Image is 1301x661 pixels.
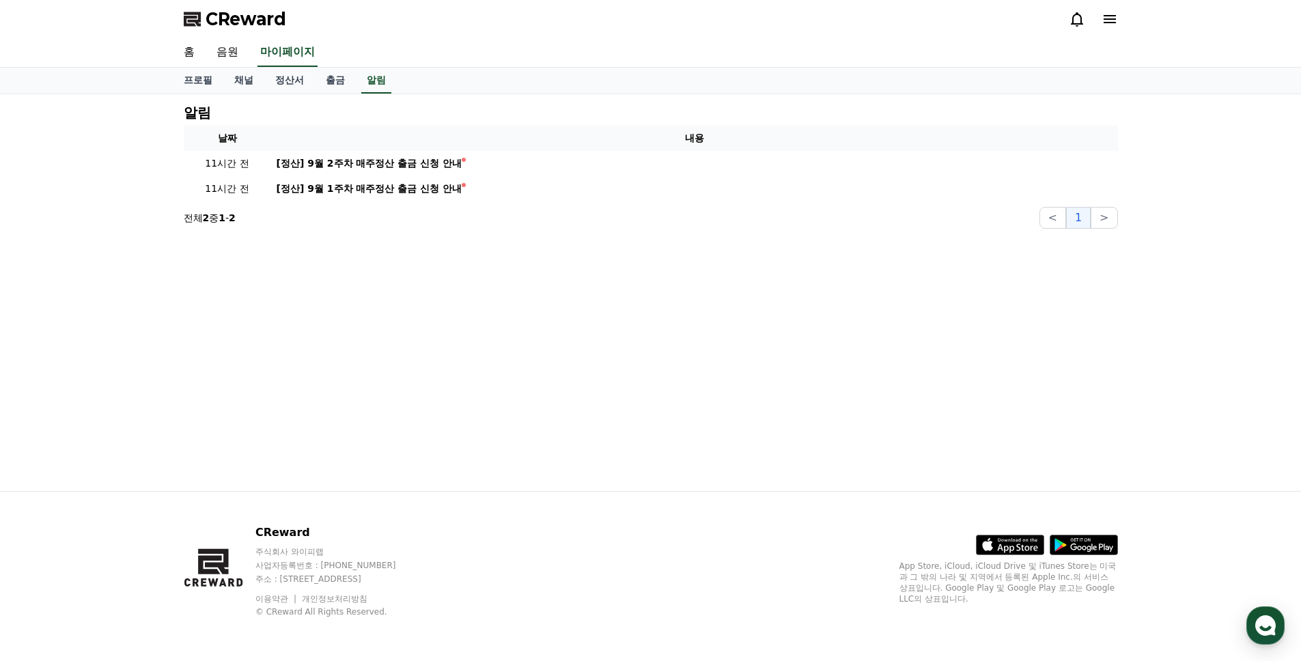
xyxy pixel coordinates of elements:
[189,182,266,196] p: 11시간 전
[255,560,422,571] p: 사업자등록번호 : [PHONE_NUMBER]
[1066,207,1091,229] button: 1
[255,594,298,604] a: 이용약관
[223,68,264,94] a: 채널
[277,182,1113,196] a: [정산] 9월 1주차 매주정산 출금 신청 안내
[184,126,271,151] th: 날짜
[211,453,227,464] span: 설정
[255,524,422,541] p: CReward
[257,38,318,67] a: 마이페이지
[206,38,249,67] a: 음원
[277,156,462,171] div: [정산] 9월 2주차 매주정산 출금 신청 안내
[277,182,462,196] div: [정산] 9월 1주차 매주정산 출금 신청 안내
[255,606,422,617] p: © CReward All Rights Reserved.
[206,8,286,30] span: CReward
[173,68,223,94] a: 프로필
[315,68,356,94] a: 출금
[125,454,141,465] span: 대화
[184,8,286,30] a: CReward
[361,68,391,94] a: 알림
[189,156,266,171] p: 11시간 전
[277,156,1113,171] a: [정산] 9월 2주차 매주정산 출금 신청 안내
[173,38,206,67] a: 홈
[4,433,90,467] a: 홈
[899,561,1118,604] p: App Store, iCloud, iCloud Drive 및 iTunes Store는 미국과 그 밖의 나라 및 지역에서 등록된 Apple Inc.의 서비스 상표입니다. Goo...
[264,68,315,94] a: 정산서
[184,105,211,120] h4: 알림
[219,212,225,223] strong: 1
[255,574,422,585] p: 주소 : [STREET_ADDRESS]
[90,433,176,467] a: 대화
[203,212,210,223] strong: 2
[271,126,1118,151] th: 내용
[1091,207,1117,229] button: >
[302,594,367,604] a: 개인정보처리방침
[255,546,422,557] p: 주식회사 와이피랩
[1039,207,1066,229] button: <
[184,211,236,225] p: 전체 중 -
[229,212,236,223] strong: 2
[43,453,51,464] span: 홈
[176,433,262,467] a: 설정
